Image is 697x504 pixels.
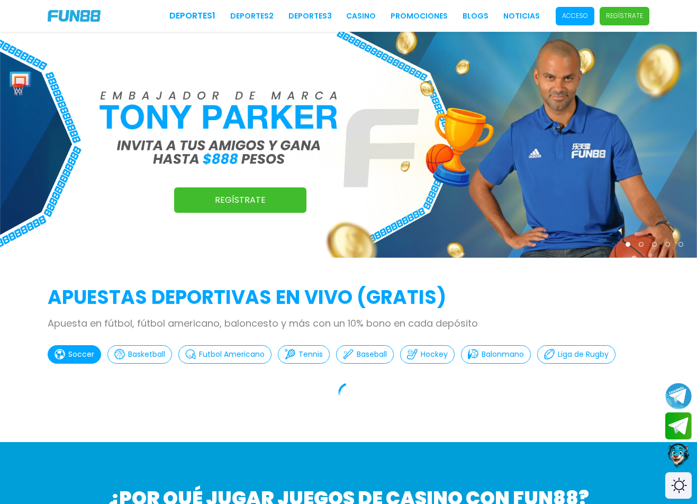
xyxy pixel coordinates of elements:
[107,345,172,364] button: Basketball
[230,11,274,22] a: Deportes2
[298,349,323,360] p: Tennis
[48,10,101,22] img: Company Logo
[391,11,448,22] a: Promociones
[357,349,387,360] p: Baseball
[665,382,692,410] button: Join telegram channel
[48,345,101,364] button: Soccer
[68,349,94,360] p: Soccer
[665,472,692,499] div: Switch theme
[128,349,165,360] p: Basketball
[482,349,524,360] p: Balonmano
[558,349,609,360] p: Liga de Rugby
[336,345,394,364] button: Baseball
[48,316,649,330] p: Apuesta en fútbol, fútbol americano, baloncesto y más con un 10% bono en cada depósito
[665,412,692,440] button: Join telegram
[278,345,330,364] button: Tennis
[288,11,332,22] a: Deportes3
[665,442,692,470] button: Contact customer service
[562,11,588,21] p: Acceso
[461,345,531,364] button: Balonmano
[537,345,615,364] button: Liga de Rugby
[421,349,448,360] p: Hockey
[48,283,649,312] h2: APUESTAS DEPORTIVAS EN VIVO (gratis)
[346,11,376,22] a: CASINO
[463,11,488,22] a: BLOGS
[606,11,643,21] p: Regístrate
[199,349,265,360] p: Futbol Americano
[178,345,271,364] button: Futbol Americano
[169,10,215,22] a: Deportes1
[503,11,540,22] a: NOTICIAS
[174,187,306,213] a: Regístrate
[400,345,455,364] button: Hockey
